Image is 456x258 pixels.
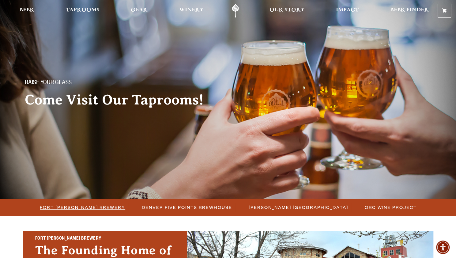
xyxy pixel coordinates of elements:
span: Raise your glass [25,79,72,87]
a: Denver Five Points Brewhouse [138,203,235,212]
span: Beer [19,8,34,13]
a: Fort [PERSON_NAME] Brewery [36,203,128,212]
span: Impact [336,8,359,13]
a: Beer Finder [386,4,433,18]
span: [PERSON_NAME] [GEOGRAPHIC_DATA] [249,203,348,212]
span: Our Story [269,8,305,13]
a: OBC Wine Project [361,203,420,212]
span: Taprooms [66,8,100,13]
h2: Fort [PERSON_NAME] Brewery [35,235,175,243]
span: Gear [131,8,148,13]
span: Winery [179,8,204,13]
h2: Come Visit Our Taprooms! [25,92,216,108]
a: Winery [175,4,208,18]
span: Fort [PERSON_NAME] Brewery [40,203,125,212]
a: Our Story [266,4,309,18]
a: Beer [15,4,38,18]
span: OBC Wine Project [365,203,417,212]
span: Denver Five Points Brewhouse [142,203,232,212]
a: Taprooms [62,4,104,18]
a: Odell Home [224,4,247,18]
a: Impact [332,4,363,18]
a: [PERSON_NAME] [GEOGRAPHIC_DATA] [245,203,351,212]
span: Beer Finder [390,8,429,13]
div: Accessibility Menu [436,241,450,254]
a: Gear [127,4,152,18]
